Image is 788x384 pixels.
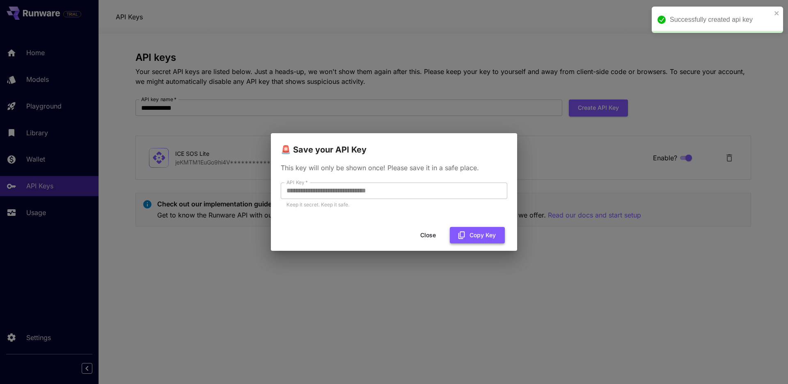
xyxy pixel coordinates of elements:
h2: 🚨 Save your API Key [271,133,517,156]
button: Close [410,227,447,244]
button: Copy Key [450,227,505,244]
div: Successfully created api key [670,15,772,25]
p: This key will only be shown once! Please save it in a safe place. [281,163,507,173]
p: Keep it secret. Keep it safe. [286,201,502,209]
label: API Key [286,179,308,186]
button: close [774,10,780,16]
